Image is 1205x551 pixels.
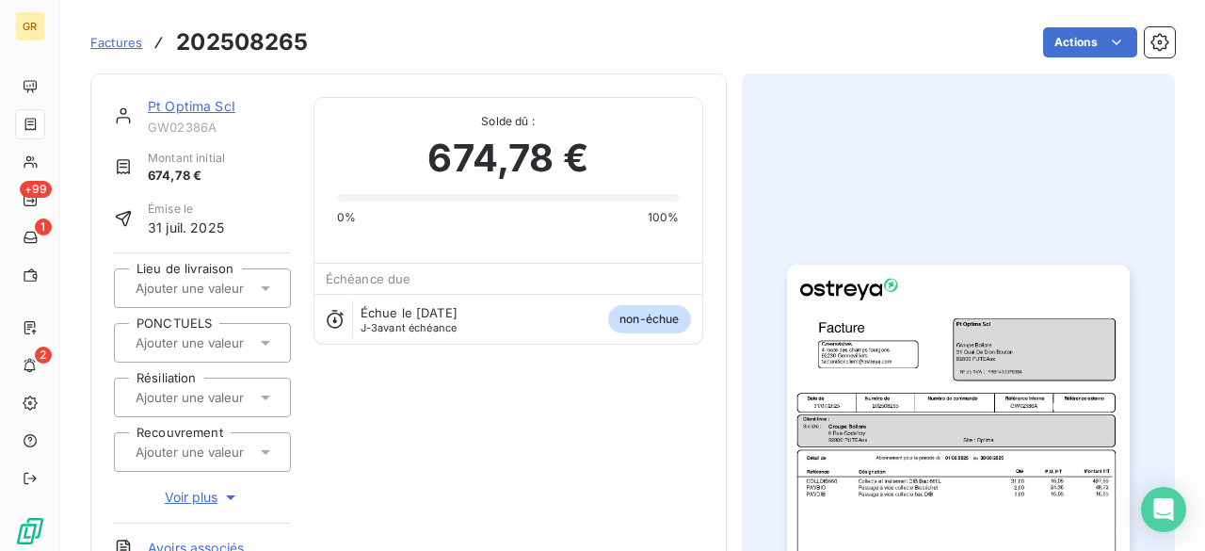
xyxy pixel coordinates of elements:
span: 0% [337,209,356,226]
input: Ajouter une valeur [134,334,323,351]
span: Émise le [148,201,224,218]
h3: 202508265 [176,25,308,59]
button: Voir plus [114,487,291,508]
span: Montant initial [148,150,225,167]
button: Actions [1043,27,1137,57]
a: Pt Optima ScI [148,98,235,114]
span: 1 [35,219,52,235]
span: non-échue [608,305,690,333]
span: 674,78 € [148,167,225,186]
span: 2 [35,347,52,364]
span: 31 juil. 2025 [148,218,224,237]
span: Échue le [DATE] [361,305,458,320]
div: GR [15,11,45,41]
input: Ajouter une valeur [134,444,323,461]
span: Solde dû : [337,113,680,130]
span: 674,78 € [427,130,587,186]
input: Ajouter une valeur [134,389,323,406]
a: Factures [90,33,142,52]
span: GW02386A [148,120,291,135]
span: Factures [90,35,142,50]
span: J-3 [361,321,378,334]
input: Ajouter une valeur [134,280,323,297]
span: +99 [20,181,52,198]
span: Voir plus [165,488,240,507]
div: Open Intercom Messenger [1141,487,1186,532]
span: 100% [648,209,680,226]
span: Échéance due [326,271,411,286]
img: Logo LeanPay [15,516,45,546]
span: avant échéance [361,322,458,333]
